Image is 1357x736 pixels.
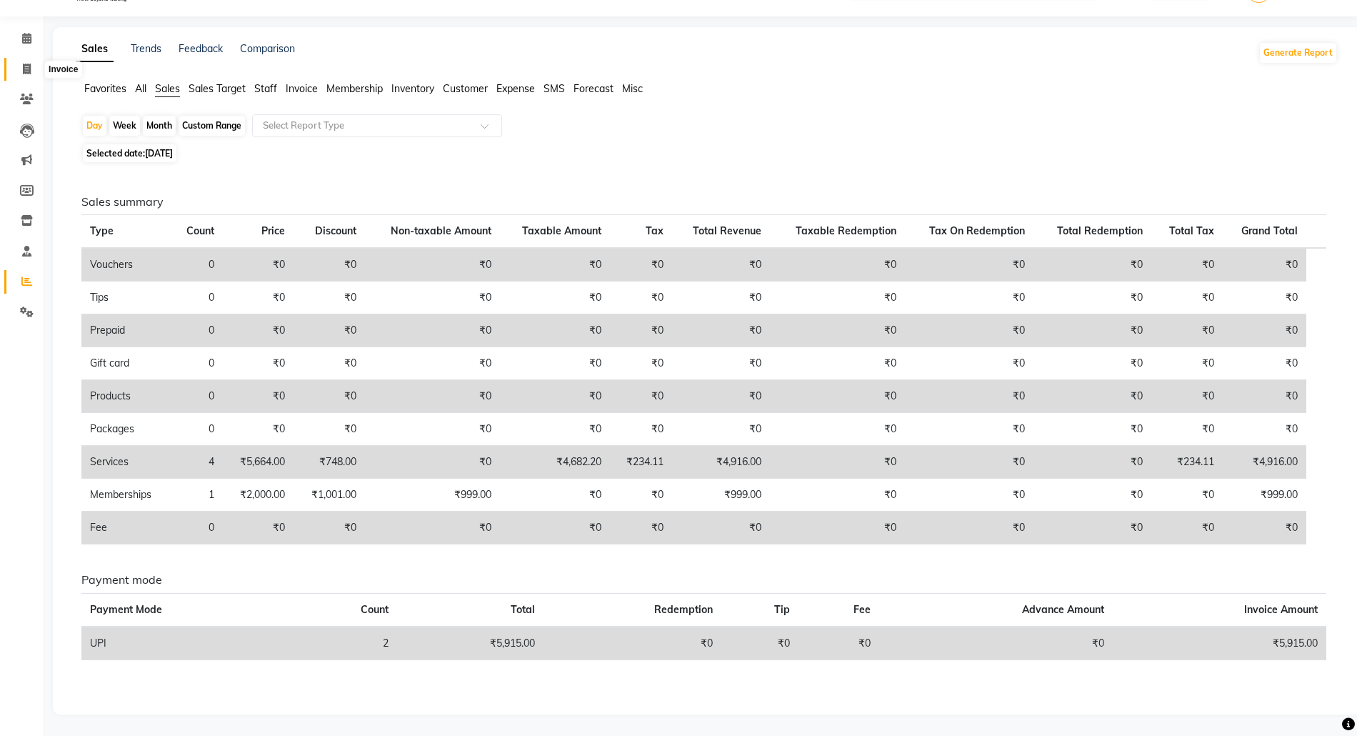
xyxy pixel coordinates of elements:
[1033,314,1151,347] td: ₹0
[610,314,672,347] td: ₹0
[672,446,770,479] td: ₹4,916.00
[1033,347,1151,380] td: ₹0
[365,282,500,314] td: ₹0
[286,82,318,95] span: Invoice
[672,380,770,413] td: ₹0
[1244,603,1318,616] span: Invoice Amount
[1223,314,1307,347] td: ₹0
[770,446,905,479] td: ₹0
[223,282,294,314] td: ₹0
[189,82,246,95] span: Sales Target
[171,380,223,413] td: 0
[610,347,672,380] td: ₹0
[81,248,171,282] td: Vouchers
[294,512,365,544] td: ₹0
[500,479,610,512] td: ₹0
[294,347,365,380] td: ₹0
[365,446,500,479] td: ₹0
[391,224,491,237] span: Non-taxable Amount
[90,224,114,237] span: Type
[905,413,1034,446] td: ₹0
[179,116,245,136] div: Custom Range
[81,573,1326,587] h6: Payment mode
[1260,43,1336,63] button: Generate Report
[1151,248,1223,282] td: ₹0
[905,446,1034,479] td: ₹0
[1223,413,1307,446] td: ₹0
[522,224,601,237] span: Taxable Amount
[84,82,126,95] span: Favorites
[721,627,798,660] td: ₹0
[1033,446,1151,479] td: ₹0
[1033,413,1151,446] td: ₹0
[654,603,713,616] span: Redemption
[1151,380,1223,413] td: ₹0
[1033,479,1151,512] td: ₹0
[610,380,672,413] td: ₹0
[1223,512,1307,544] td: ₹0
[1151,479,1223,512] td: ₹0
[646,224,664,237] span: Tax
[1057,224,1143,237] span: Total Redemption
[770,479,905,512] td: ₹0
[76,36,114,62] a: Sales
[1223,380,1307,413] td: ₹0
[391,82,434,95] span: Inventory
[254,82,277,95] span: Staff
[622,82,643,95] span: Misc
[770,248,905,282] td: ₹0
[1151,347,1223,380] td: ₹0
[500,314,610,347] td: ₹0
[135,82,146,95] span: All
[770,282,905,314] td: ₹0
[361,603,389,616] span: Count
[81,413,171,446] td: Packages
[1223,282,1307,314] td: ₹0
[1151,512,1223,544] td: ₹0
[905,512,1034,544] td: ₹0
[905,248,1034,282] td: ₹0
[1223,446,1307,479] td: ₹4,916.00
[1151,413,1223,446] td: ₹0
[171,413,223,446] td: 0
[672,479,770,512] td: ₹999.00
[1033,248,1151,282] td: ₹0
[1169,224,1214,237] span: Total Tax
[770,512,905,544] td: ₹0
[365,479,500,512] td: ₹999.00
[1113,627,1326,660] td: ₹5,915.00
[81,347,171,380] td: Gift card
[365,413,500,446] td: ₹0
[45,61,81,79] div: Invoice
[500,248,610,282] td: ₹0
[81,479,171,512] td: Memberships
[81,282,171,314] td: Tips
[171,248,223,282] td: 0
[905,479,1034,512] td: ₹0
[672,512,770,544] td: ₹0
[770,347,905,380] td: ₹0
[693,224,761,237] span: Total Revenue
[610,446,672,479] td: ₹234.11
[500,512,610,544] td: ₹0
[145,148,173,159] span: [DATE]
[672,347,770,380] td: ₹0
[186,224,214,237] span: Count
[544,82,565,95] span: SMS
[326,82,383,95] span: Membership
[223,413,294,446] td: ₹0
[143,116,176,136] div: Month
[81,627,291,660] td: UPI
[574,82,614,95] span: Forecast
[610,248,672,282] td: ₹0
[261,224,285,237] span: Price
[83,144,176,162] span: Selected date:
[1033,282,1151,314] td: ₹0
[500,380,610,413] td: ₹0
[500,347,610,380] td: ₹0
[171,282,223,314] td: 0
[610,413,672,446] td: ₹0
[81,314,171,347] td: Prepaid
[223,380,294,413] td: ₹0
[774,603,790,616] span: Tip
